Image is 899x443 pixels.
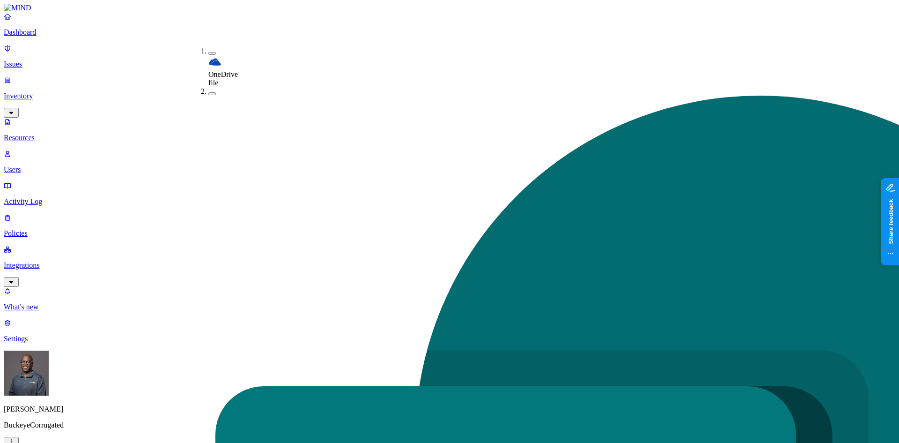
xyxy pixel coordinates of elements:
p: Dashboard [4,28,895,37]
img: onedrive [208,55,221,68]
a: Issues [4,44,895,68]
p: Inventory [4,92,895,100]
span: OneDrive file [208,70,238,87]
p: Integrations [4,261,895,270]
p: [PERSON_NAME] [4,405,895,413]
a: Settings [4,319,895,343]
img: Gregory Thomas [4,351,49,396]
a: Integrations [4,245,895,285]
p: BuckeyeCorrugated [4,421,895,429]
a: Policies [4,213,895,238]
a: Dashboard [4,12,895,37]
p: Policies [4,229,895,238]
a: Resources [4,118,895,142]
a: Activity Log [4,181,895,206]
a: Users [4,150,895,174]
a: MIND [4,4,895,12]
img: MIND [4,4,31,12]
p: Settings [4,335,895,343]
p: Users [4,165,895,174]
p: Issues [4,60,895,68]
p: Resources [4,134,895,142]
a: What's new [4,287,895,311]
a: Inventory [4,76,895,116]
p: What's new [4,303,895,311]
p: Activity Log [4,197,895,206]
